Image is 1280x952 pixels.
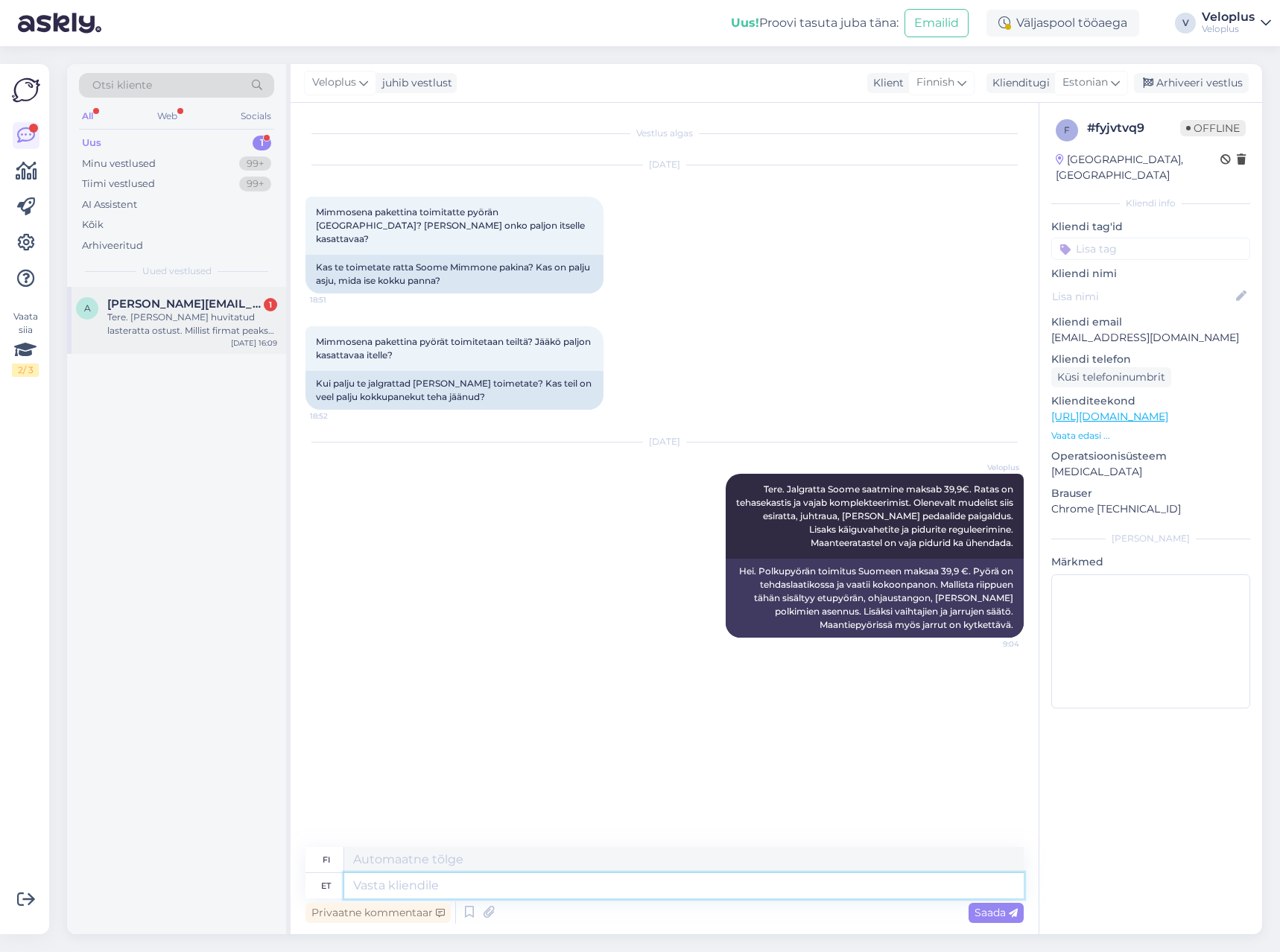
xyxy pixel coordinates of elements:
[1202,11,1255,23] div: Veloplus
[253,136,271,150] div: 1
[82,136,101,150] div: Uus
[1051,197,1250,210] div: Kliendi info
[1051,314,1250,330] p: Kliendi email
[1051,410,1168,423] a: [URL][DOMAIN_NAME]
[1064,124,1070,136] span: f
[1051,486,1250,501] p: Brauser
[726,559,1024,638] div: Hei. Polkupyörän toimitus Suomeen maksaa 39,9 €. Pyörä on tehdaslaatikossa ja vaatii kokoonpanon....
[731,16,759,30] b: Uus!
[231,337,277,349] div: [DATE] 16:09
[1052,288,1233,305] input: Lisa nimi
[82,218,104,232] div: Kõik
[1202,23,1255,35] div: Veloplus
[305,903,451,923] div: Privaatne kommentaar
[1051,501,1250,517] p: Chrome [TECHNICAL_ID]
[916,74,954,91] span: Finnish
[986,10,1139,37] div: Väljaspool tööaega
[736,483,1016,548] span: Tere. Jalgratta Soome saatmine maksab 39,9€. Ratas on tehasekastis ja vajab komplekteerimist. Ole...
[305,371,603,410] div: Kui palju te jalgrattad [PERSON_NAME] toimetate? Kas teil on veel palju kokkupanekut teha jäänud?
[12,310,39,377] div: Vaata siia
[82,177,155,191] div: Tiimi vestlused
[1175,13,1196,34] div: V
[731,14,899,32] div: Proovi tasuta juba täna:
[1051,219,1250,235] p: Kliendi tag'id
[1051,266,1250,282] p: Kliendi nimi
[310,410,366,422] span: 18:52
[1051,532,1250,545] div: [PERSON_NAME]
[321,873,331,898] div: et
[316,206,587,244] span: Mimmosena pakettina toimitatte pyörän [GEOGRAPHIC_DATA]? [PERSON_NAME] onko paljon itselle kasatt...
[1051,554,1250,570] p: Märkmed
[1051,367,1171,387] div: Küsi telefoninumbrit
[92,77,152,93] span: Otsi kliente
[1056,152,1220,183] div: [GEOGRAPHIC_DATA], [GEOGRAPHIC_DATA]
[1051,464,1250,480] p: [MEDICAL_DATA]
[1051,330,1250,346] p: [EMAIL_ADDRESS][DOMAIN_NAME]
[12,76,40,104] img: Askly Logo
[305,435,1024,448] div: [DATE]
[1062,74,1108,91] span: Estonian
[142,264,212,278] span: Uued vestlused
[79,107,96,126] div: All
[1051,429,1250,442] p: Vaata edasi ...
[867,75,904,91] div: Klient
[82,238,143,253] div: Arhiveeritud
[1051,448,1250,464] p: Operatsioonisüsteem
[316,336,593,361] span: Mimmosena pakettina pyörät toimitetaan teiltä? Jääkö paljon kasattavaa itelle?
[84,302,91,314] span: a
[323,847,330,872] div: fi
[1134,73,1249,93] div: Arhiveeri vestlus
[305,255,603,293] div: Kas te toimetate ratta Soome Mimmone pakina? Kas on palju asju, mida ise kokku panna?
[963,462,1019,473] span: Veloplus
[154,107,180,126] div: Web
[376,75,452,91] div: juhib vestlust
[107,297,262,311] span: anna@gmail.com
[107,311,277,337] div: Tere. [PERSON_NAME] huvitatud lasteratta ostust. Millist firmat peaks vaatama, millega võistluste...
[264,298,277,311] div: 1
[975,906,1018,919] span: Saada
[239,177,271,191] div: 99+
[1051,352,1250,367] p: Kliendi telefon
[239,156,271,171] div: 99+
[1051,238,1250,260] input: Lisa tag
[963,638,1019,650] span: 9:04
[1051,393,1250,409] p: Klienditeekond
[82,197,137,212] div: AI Assistent
[312,74,356,91] span: Veloplus
[1180,120,1246,136] span: Offline
[12,364,39,377] div: 2 / 3
[904,9,969,37] button: Emailid
[1087,119,1180,137] div: # fyjvtvq9
[305,158,1024,171] div: [DATE]
[305,127,1024,140] div: Vestlus algas
[1202,11,1271,35] a: VeloplusVeloplus
[986,75,1050,91] div: Klienditugi
[238,107,274,126] div: Socials
[310,294,366,305] span: 18:51
[82,156,156,171] div: Minu vestlused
